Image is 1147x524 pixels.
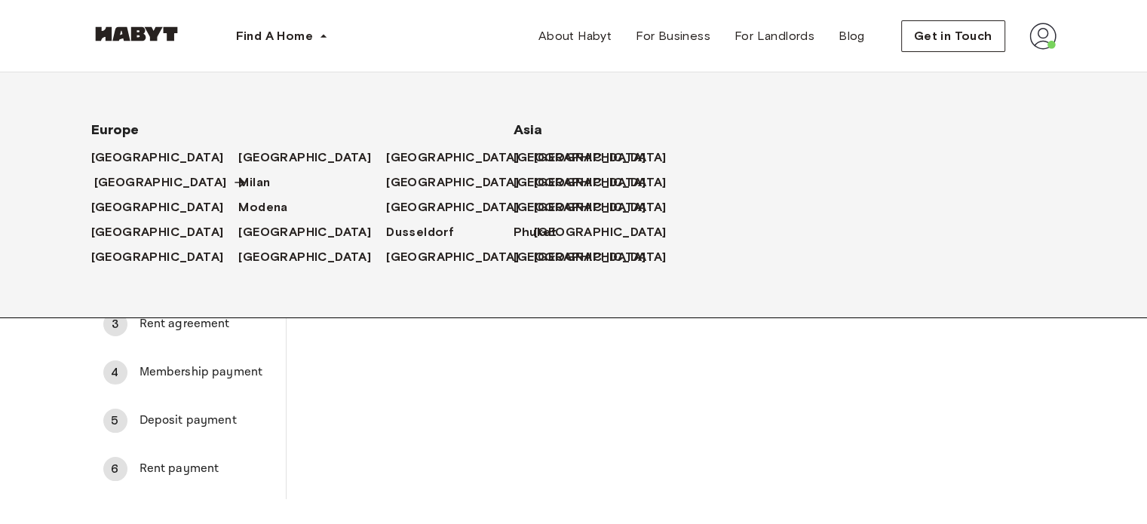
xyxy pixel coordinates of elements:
[514,149,661,167] a: [GEOGRAPHIC_DATA]
[238,149,386,167] a: [GEOGRAPHIC_DATA]
[91,149,224,167] span: [GEOGRAPHIC_DATA]
[534,223,667,241] span: [GEOGRAPHIC_DATA]
[386,198,519,216] span: [GEOGRAPHIC_DATA]
[103,312,127,336] div: 3
[94,173,227,192] span: [GEOGRAPHIC_DATA]
[386,173,519,192] span: [GEOGRAPHIC_DATA]
[386,149,534,167] a: [GEOGRAPHIC_DATA]
[534,223,682,241] a: [GEOGRAPHIC_DATA]
[534,248,682,266] a: [GEOGRAPHIC_DATA]
[91,306,286,342] div: 3Rent agreement
[514,149,646,167] span: [GEOGRAPHIC_DATA]
[91,354,286,391] div: 4Membership payment
[91,223,224,241] span: [GEOGRAPHIC_DATA]
[735,27,814,45] span: For Landlords
[827,21,877,51] a: Blog
[514,223,572,241] a: Phuket
[140,315,274,333] span: Rent agreement
[514,198,661,216] a: [GEOGRAPHIC_DATA]
[91,451,286,487] div: 6Rent payment
[914,27,992,45] span: Get in Touch
[236,27,313,45] span: Find A Home
[238,198,302,216] a: Modena
[140,460,274,478] span: Rent payment
[514,248,661,266] a: [GEOGRAPHIC_DATA]
[538,27,612,45] span: About Habyt
[103,457,127,481] div: 6
[636,27,710,45] span: For Business
[238,248,386,266] a: [GEOGRAPHIC_DATA]
[238,198,287,216] span: Modena
[1029,23,1057,50] img: avatar
[103,360,127,385] div: 4
[901,20,1005,52] button: Get in Touch
[91,198,224,216] span: [GEOGRAPHIC_DATA]
[534,198,682,216] a: [GEOGRAPHIC_DATA]
[238,173,270,192] span: Milan
[839,27,865,45] span: Blog
[91,198,239,216] a: [GEOGRAPHIC_DATA]
[514,198,646,216] span: [GEOGRAPHIC_DATA]
[526,21,624,51] a: About Habyt
[386,223,469,241] a: Dusseldorf
[722,21,827,51] a: For Landlords
[534,149,682,167] a: [GEOGRAPHIC_DATA]
[514,223,557,241] span: Phuket
[238,173,285,192] a: Milan
[94,173,242,192] a: [GEOGRAPHIC_DATA]
[91,149,239,167] a: [GEOGRAPHIC_DATA]
[91,26,182,41] img: Habyt
[224,21,340,51] button: Find A Home
[91,403,286,439] div: 5Deposit payment
[514,173,646,192] span: [GEOGRAPHIC_DATA]
[238,149,371,167] span: [GEOGRAPHIC_DATA]
[514,248,646,266] span: [GEOGRAPHIC_DATA]
[91,248,239,266] a: [GEOGRAPHIC_DATA]
[238,248,371,266] span: [GEOGRAPHIC_DATA]
[91,121,465,139] span: Europe
[386,248,534,266] a: [GEOGRAPHIC_DATA]
[238,223,386,241] a: [GEOGRAPHIC_DATA]
[386,149,519,167] span: [GEOGRAPHIC_DATA]
[386,173,534,192] a: [GEOGRAPHIC_DATA]
[514,173,661,192] a: [GEOGRAPHIC_DATA]
[140,363,274,382] span: Membership payment
[534,173,682,192] a: [GEOGRAPHIC_DATA]
[514,121,634,139] span: Asia
[386,248,519,266] span: [GEOGRAPHIC_DATA]
[91,223,239,241] a: [GEOGRAPHIC_DATA]
[103,409,127,433] div: 5
[140,412,274,430] span: Deposit payment
[386,198,534,216] a: [GEOGRAPHIC_DATA]
[386,223,454,241] span: Dusseldorf
[91,248,224,266] span: [GEOGRAPHIC_DATA]
[238,223,371,241] span: [GEOGRAPHIC_DATA]
[624,21,722,51] a: For Business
